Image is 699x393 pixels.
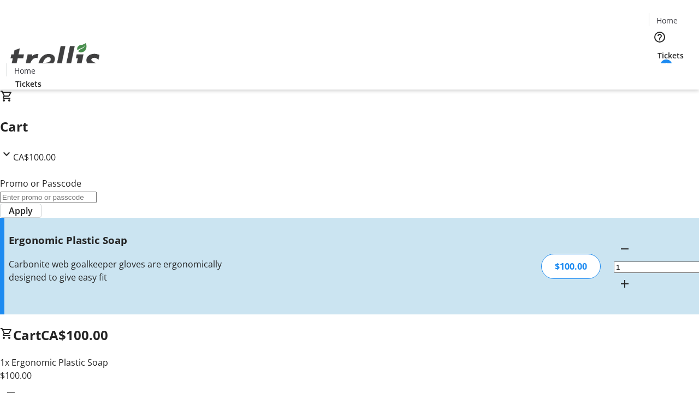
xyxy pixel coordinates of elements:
[14,65,35,76] span: Home
[9,204,33,217] span: Apply
[657,50,684,61] span: Tickets
[541,254,601,279] div: $100.00
[7,78,50,90] a: Tickets
[649,61,671,83] button: Cart
[649,15,684,26] a: Home
[15,78,42,90] span: Tickets
[649,26,671,48] button: Help
[649,50,692,61] a: Tickets
[13,151,56,163] span: CA$100.00
[9,258,247,284] div: Carbonite web goalkeeper gloves are ergonomically designed to give easy fit
[614,273,636,295] button: Increment by one
[41,326,108,344] span: CA$100.00
[7,65,42,76] a: Home
[614,238,636,260] button: Decrement by one
[9,233,247,248] h3: Ergonomic Plastic Soap
[656,15,678,26] span: Home
[7,31,104,86] img: Orient E2E Organization Za7lVJvr3L's Logo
